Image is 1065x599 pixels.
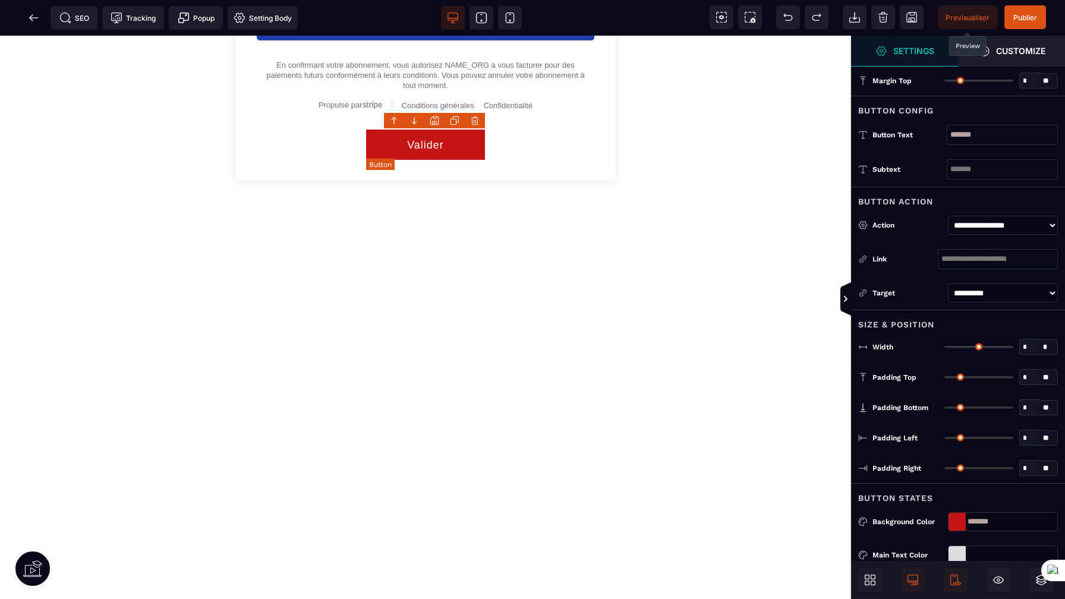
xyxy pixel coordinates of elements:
div: Button Config [851,96,1065,118]
div: Subtext [872,163,947,175]
a: Confidentialité [484,65,532,74]
strong: Customize [996,46,1045,55]
span: Screenshot [738,5,762,29]
span: Publier [1013,13,1037,22]
span: Margin Top [872,76,912,86]
div: Button Text [872,129,947,141]
div: Link [858,253,938,265]
div: Button Action [851,187,1065,209]
div: Action [872,219,943,231]
span: Padding Right [872,464,921,473]
span: Open Blocks [858,568,882,592]
span: Hide/Show Block [987,568,1010,592]
div: Size & Position [851,310,1065,332]
a: Propulsé par [319,65,382,75]
div: Background Color [872,516,943,528]
span: Padding Bottom [872,403,928,412]
span: Preview [938,5,997,29]
span: Open Layers [1029,568,1053,592]
span: Width [872,342,893,352]
strong: Settings [893,46,934,55]
span: Open Style Manager [958,36,1065,67]
span: Tracking [111,12,156,24]
span: Padding Left [872,433,918,443]
span: Padding Top [872,373,916,382]
div: En confirmant votre abonnement, vous autorisez NAME_ORG à vous facturer pour des paiements futurs... [256,24,595,55]
span: Propulsé par [319,65,363,74]
span: Setting Body [234,12,292,24]
button: Valider [366,94,485,124]
span: SEO [59,12,89,24]
div: Button States [851,483,1065,505]
a: Conditions générales [402,65,474,74]
span: View components [710,5,733,29]
span: Popup [178,12,215,24]
span: Settings [851,36,958,67]
span: Desktop Only [901,568,925,592]
span: Mobile Only [944,568,968,592]
div: Main Text Color [872,549,943,561]
div: Target [858,287,943,299]
span: Previsualiser [946,13,990,22]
